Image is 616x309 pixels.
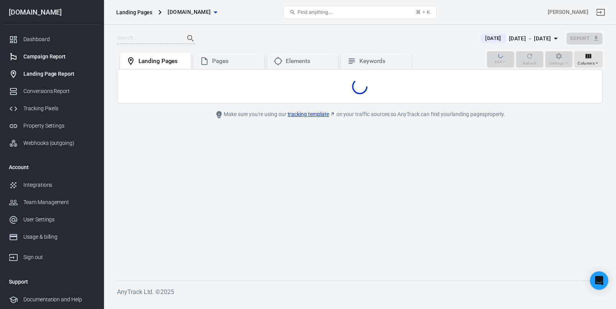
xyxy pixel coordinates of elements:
[23,87,95,95] div: Conversions Report
[3,246,101,266] a: Sign out
[3,194,101,211] a: Team Management
[574,51,603,68] button: Columns
[23,35,95,43] div: Dashboard
[286,57,332,65] div: Elements
[23,139,95,147] div: Webhooks (outgoing)
[23,198,95,206] div: Team Management
[3,9,101,16] div: [DOMAIN_NAME]
[23,181,95,189] div: Integrations
[288,110,335,118] a: tracking template
[23,105,95,113] div: Tracking Pixels
[3,83,101,100] a: Conversions Report
[117,33,178,43] input: Search...
[3,135,101,152] a: Webhooks (outgoing)
[283,6,436,19] button: Find anything...⌘ + K
[548,8,588,16] div: Account id: 8SSHn9Ca
[3,211,101,228] a: User Settings
[23,253,95,261] div: Sign out
[590,271,608,290] div: Open Intercom Messenger
[181,29,200,48] button: Search
[138,57,184,65] div: Landing Pages
[3,117,101,135] a: Property Settings
[23,122,95,130] div: Property Settings
[23,53,95,61] div: Campaign Report
[23,233,95,241] div: Usage & billing
[168,7,211,17] span: thecraftedceo.com
[187,110,532,119] div: Make sure you're using our on your traffic sources so AnyTrack can find your landing pages properly.
[23,70,95,78] div: Landing Page Report
[474,32,566,45] button: [DATE][DATE] － [DATE]
[578,60,595,67] span: Columns
[3,176,101,194] a: Integrations
[3,158,101,176] li: Account
[359,57,405,65] div: Keywords
[591,3,610,22] a: Sign out
[297,9,332,15] span: Find anything...
[116,8,152,16] div: Landing Pages
[3,228,101,246] a: Usage & billing
[3,100,101,117] a: Tracking Pixels
[23,296,95,304] div: Documentation and Help
[3,65,101,83] a: Landing Page Report
[416,9,430,15] div: ⌘ + K
[3,31,101,48] a: Dashboard
[23,216,95,224] div: User Settings
[509,34,551,43] div: [DATE] － [DATE]
[117,287,603,297] h6: AnyTrack Ltd. © 2025
[212,57,258,65] div: Pages
[482,35,504,42] span: [DATE]
[165,5,220,19] button: [DOMAIN_NAME]
[3,48,101,65] a: Campaign Report
[3,272,101,291] li: Support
